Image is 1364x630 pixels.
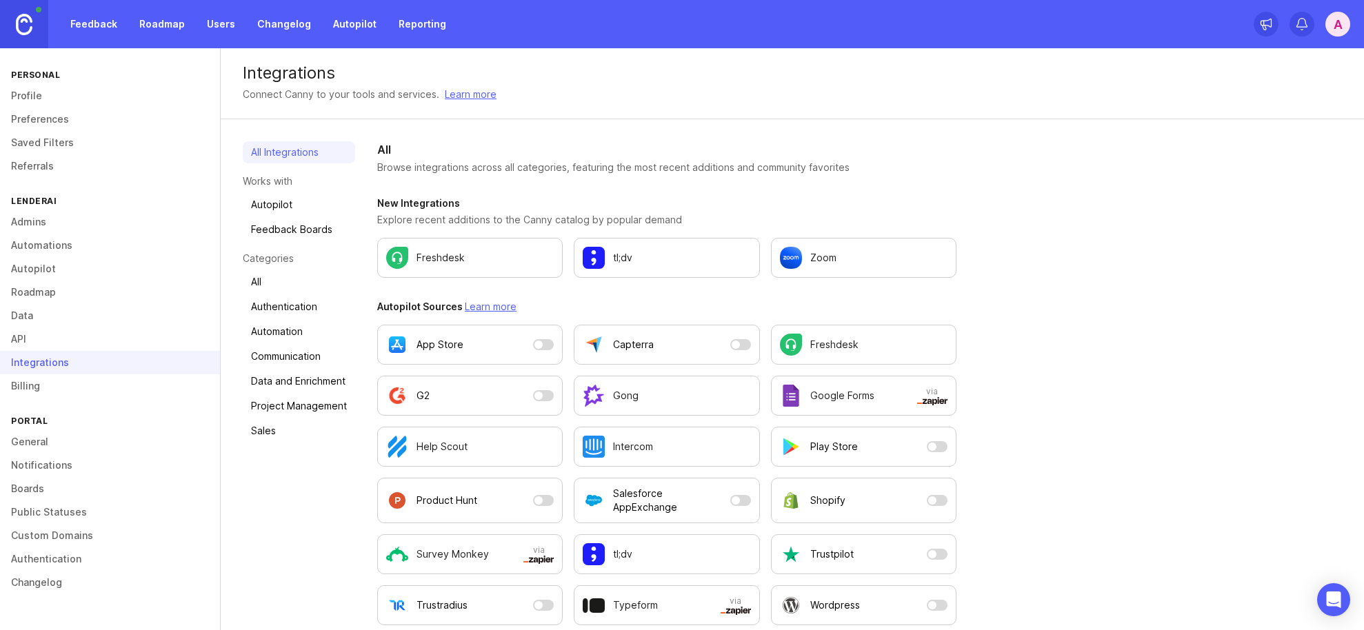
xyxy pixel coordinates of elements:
[390,12,454,37] a: Reporting
[721,596,751,615] span: via
[771,325,956,365] a: Configure Freshdesk settings.
[199,12,243,37] a: Users
[377,585,563,625] button: Trustradius is currently disabled as an Autopilot data source. Open a modal to adjust settings.
[417,440,468,454] p: Help Scout
[523,545,554,564] span: via
[810,251,836,265] p: Zoom
[417,547,489,561] p: Survey Monkey
[771,534,956,574] button: Trustpilot is currently disabled as an Autopilot data source. Open a modal to adjust settings.
[574,376,759,416] a: Configure Gong settings.
[417,338,463,352] p: App Store
[574,238,759,278] a: Configure tl;dv settings.
[377,427,563,467] a: Configure Help Scout settings.
[377,213,956,227] p: Explore recent additions to the Canny catalog by popular demand
[417,251,465,265] p: Freshdesk
[917,386,947,405] span: via
[243,141,355,163] a: All Integrations
[62,12,126,37] a: Feedback
[810,389,874,403] p: Google Forms
[613,598,658,612] p: Typeform
[243,345,355,367] a: Communication
[16,14,32,35] img: Canny Home
[377,300,956,314] h3: Autopilot Sources
[243,219,355,241] a: Feedback Boards
[613,389,639,403] p: Gong
[445,87,497,102] a: Learn more
[377,478,563,523] button: Product Hunt is currently disabled as an Autopilot data source. Open a modal to adjust settings.
[417,389,430,403] p: G2
[377,534,563,574] a: Configure Survey Monkey in a new tab.
[243,395,355,417] a: Project Management
[417,598,468,612] p: Trustradius
[574,534,759,574] a: Configure tl;dv settings.
[243,65,1342,81] div: Integrations
[613,487,724,514] p: Salesforce AppExchange
[771,376,956,416] a: Configure Google Forms in a new tab.
[810,547,854,561] p: Trustpilot
[810,494,845,507] p: Shopify
[613,440,653,454] p: Intercom
[574,478,759,523] button: Salesforce AppExchange is currently disabled as an Autopilot data source. Open a modal to adjust ...
[377,141,956,158] h2: All
[574,325,759,365] button: Capterra is currently disabled as an Autopilot data source. Open a modal to adjust settings.
[771,238,956,278] a: Configure Zoom settings.
[243,296,355,318] a: Authentication
[243,271,355,293] a: All
[523,556,554,564] img: svg+xml;base64,PHN2ZyB3aWR0aD0iNTAwIiBoZWlnaHQ9IjEzNiIgZmlsbD0ibm9uZSIgeG1sbnM9Imh0dHA6Ly93d3cudz...
[243,370,355,392] a: Data and Enrichment
[613,251,632,265] p: tl;dv
[131,12,193,37] a: Roadmap
[613,338,654,352] p: Capterra
[377,238,563,278] a: Configure Freshdesk settings.
[377,325,563,365] button: App Store is currently disabled as an Autopilot data source. Open a modal to adjust settings.
[377,161,956,174] p: Browse integrations across all categories, featuring the most recent additions and community favo...
[1325,12,1350,37] button: A
[1317,583,1350,616] div: Open Intercom Messenger
[325,12,385,37] a: Autopilot
[243,321,355,343] a: Automation
[613,547,632,561] p: tl;dv
[243,174,355,188] p: Works with
[574,585,759,625] a: Configure Typeform in a new tab.
[771,427,956,467] button: Play Store is currently disabled as an Autopilot data source. Open a modal to adjust settings.
[574,427,759,467] a: Configure Intercom settings.
[377,196,956,210] h3: New Integrations
[243,420,355,442] a: Sales
[810,598,860,612] p: Wordpress
[243,194,355,216] a: Autopilot
[243,252,355,265] p: Categories
[377,376,563,416] button: G2 is currently disabled as an Autopilot data source. Open a modal to adjust settings.
[771,478,956,523] button: Shopify is currently disabled as an Autopilot data source. Open a modal to adjust settings.
[249,12,319,37] a: Changelog
[917,397,947,405] img: svg+xml;base64,PHN2ZyB3aWR0aD0iNTAwIiBoZWlnaHQ9IjEzNiIgZmlsbD0ibm9uZSIgeG1sbnM9Imh0dHA6Ly93d3cudz...
[810,440,858,454] p: Play Store
[771,585,956,625] button: Wordpress is currently disabled as an Autopilot data source. Open a modal to adjust settings.
[243,87,439,102] div: Connect Canny to your tools and services.
[465,301,516,312] a: Learn more
[810,338,859,352] p: Freshdesk
[417,494,477,507] p: Product Hunt
[721,607,751,615] img: svg+xml;base64,PHN2ZyB3aWR0aD0iNTAwIiBoZWlnaHQ9IjEzNiIgZmlsbD0ibm9uZSIgeG1sbnM9Imh0dHA6Ly93d3cudz...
